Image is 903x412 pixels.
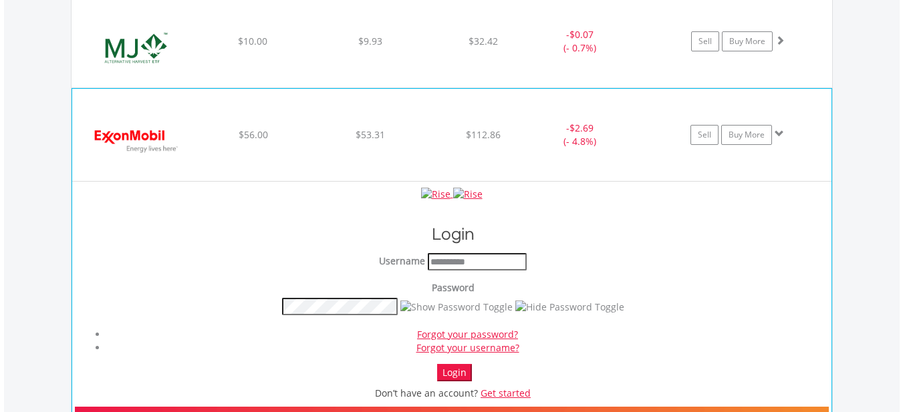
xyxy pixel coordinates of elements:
[515,300,624,314] img: Hide Password Toggle
[416,341,519,354] a: Forgot your username?
[569,28,594,41] span: $0.07
[79,106,194,178] img: EQU.US.XOM.png
[238,35,267,47] span: $10.00
[722,31,773,51] a: Buy More
[469,35,498,47] span: $32.42
[721,125,772,145] a: Buy More
[437,364,472,381] button: Login
[239,128,268,141] span: $56.00
[375,387,478,399] span: Don’t have an account?
[530,28,631,55] div: - (- 0.7%)
[78,222,829,246] h1: Login
[466,128,501,141] span: $112.86
[481,387,531,399] a: Get started
[379,254,425,268] label: Username
[358,35,382,47] span: $9.93
[356,128,385,141] span: $53.31
[78,12,193,84] img: EQU.US.MJ.png
[690,125,719,145] a: Sell
[400,300,513,314] img: Show Password Toggle
[453,188,483,201] img: Rise
[417,328,518,341] a: Forgot your password?
[529,122,630,148] div: - (- 4.8%)
[421,188,450,201] img: Rise
[691,31,719,51] a: Sell
[432,281,475,294] label: Password
[569,122,594,134] span: $2.69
